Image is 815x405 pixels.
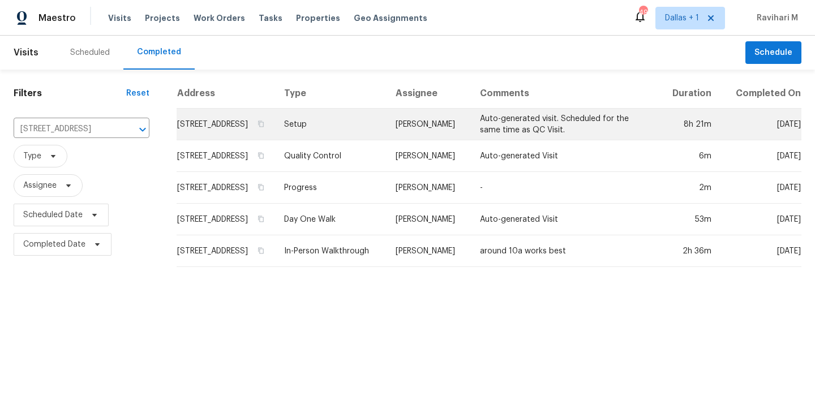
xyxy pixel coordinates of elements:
td: [PERSON_NAME] [387,109,471,140]
div: Completed [137,46,181,58]
span: Maestro [38,12,76,24]
td: [STREET_ADDRESS] [177,109,275,140]
span: Assignee [23,180,57,191]
td: around 10a works best [471,235,658,267]
td: [DATE] [720,204,801,235]
button: Copy Address [256,182,266,192]
td: [PERSON_NAME] [387,172,471,204]
td: Setup [275,109,387,140]
td: Auto-generated visit. Scheduled for the same time as QC Visit. [471,109,658,140]
button: Open [135,122,151,137]
div: Reset [126,88,149,99]
span: Completed Date [23,239,85,250]
td: 53m [658,204,720,235]
td: [DATE] [720,109,801,140]
td: [PERSON_NAME] [387,235,471,267]
td: Auto-generated Visit [471,140,658,172]
th: Comments [471,79,658,109]
td: Day One Walk [275,204,387,235]
td: - [471,172,658,204]
button: Copy Address [256,119,266,129]
td: [DATE] [720,172,801,204]
span: Scheduled Date [23,209,83,221]
span: Properties [296,12,340,24]
div: Scheduled [70,47,110,58]
button: Copy Address [256,245,266,256]
span: Dallas + 1 [665,12,699,24]
span: Geo Assignments [354,12,427,24]
td: [STREET_ADDRESS] [177,204,275,235]
button: Copy Address [256,150,266,161]
td: [STREET_ADDRESS] [177,172,275,204]
td: [PERSON_NAME] [387,140,471,172]
h1: Filters [14,88,126,99]
span: Tasks [259,14,282,22]
td: Auto-generated Visit [471,204,658,235]
td: [DATE] [720,140,801,172]
td: [PERSON_NAME] [387,204,471,235]
th: Duration [658,79,720,109]
th: Address [177,79,275,109]
td: [DATE] [720,235,801,267]
th: Completed On [720,79,801,109]
td: [STREET_ADDRESS] [177,140,275,172]
span: Schedule [754,46,792,60]
div: 49 [639,7,647,18]
td: 8h 21m [658,109,720,140]
span: Ravihari M [752,12,798,24]
td: 2m [658,172,720,204]
button: Copy Address [256,214,266,224]
button: Schedule [745,41,801,64]
th: Assignee [387,79,471,109]
td: Progress [275,172,387,204]
span: Type [23,150,41,162]
span: Visits [108,12,131,24]
td: In-Person Walkthrough [275,235,387,267]
td: 2h 36m [658,235,720,267]
td: [STREET_ADDRESS] [177,235,275,267]
td: Quality Control [275,140,387,172]
td: 6m [658,140,720,172]
th: Type [275,79,387,109]
span: Work Orders [194,12,245,24]
span: Projects [145,12,180,24]
input: Search for an address... [14,120,118,138]
span: Visits [14,40,38,65]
